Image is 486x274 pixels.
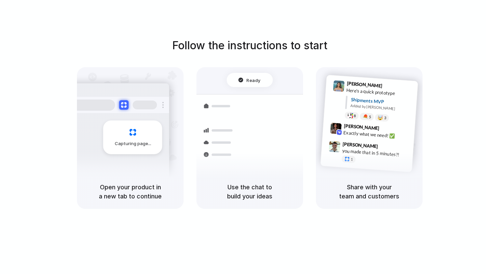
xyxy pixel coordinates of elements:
[384,83,398,91] span: 9:41 AM
[381,126,395,134] span: 9:42 AM
[324,183,414,201] h5: Share with your team and customers
[351,96,413,107] div: Shipments MVP
[172,37,327,54] h1: Follow the instructions to start
[247,77,261,83] span: Ready
[205,183,295,201] h5: Use the chat to build your ideas
[343,140,378,150] span: [PERSON_NAME]
[369,115,371,119] span: 5
[342,147,409,159] div: you made that in 5 minutes?!
[346,87,414,98] div: Here's a quick prototype
[343,129,411,141] div: Exactly what we need! ✅
[351,158,353,161] span: 1
[354,114,356,118] span: 8
[380,144,394,152] span: 9:47 AM
[347,80,382,89] span: [PERSON_NAME]
[378,115,383,120] div: 🤯
[344,122,379,132] span: [PERSON_NAME]
[115,140,152,147] span: Capturing page
[85,183,175,201] h5: Open your product in a new tab to continue
[350,103,412,113] div: Added by [PERSON_NAME]
[384,116,386,120] span: 3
